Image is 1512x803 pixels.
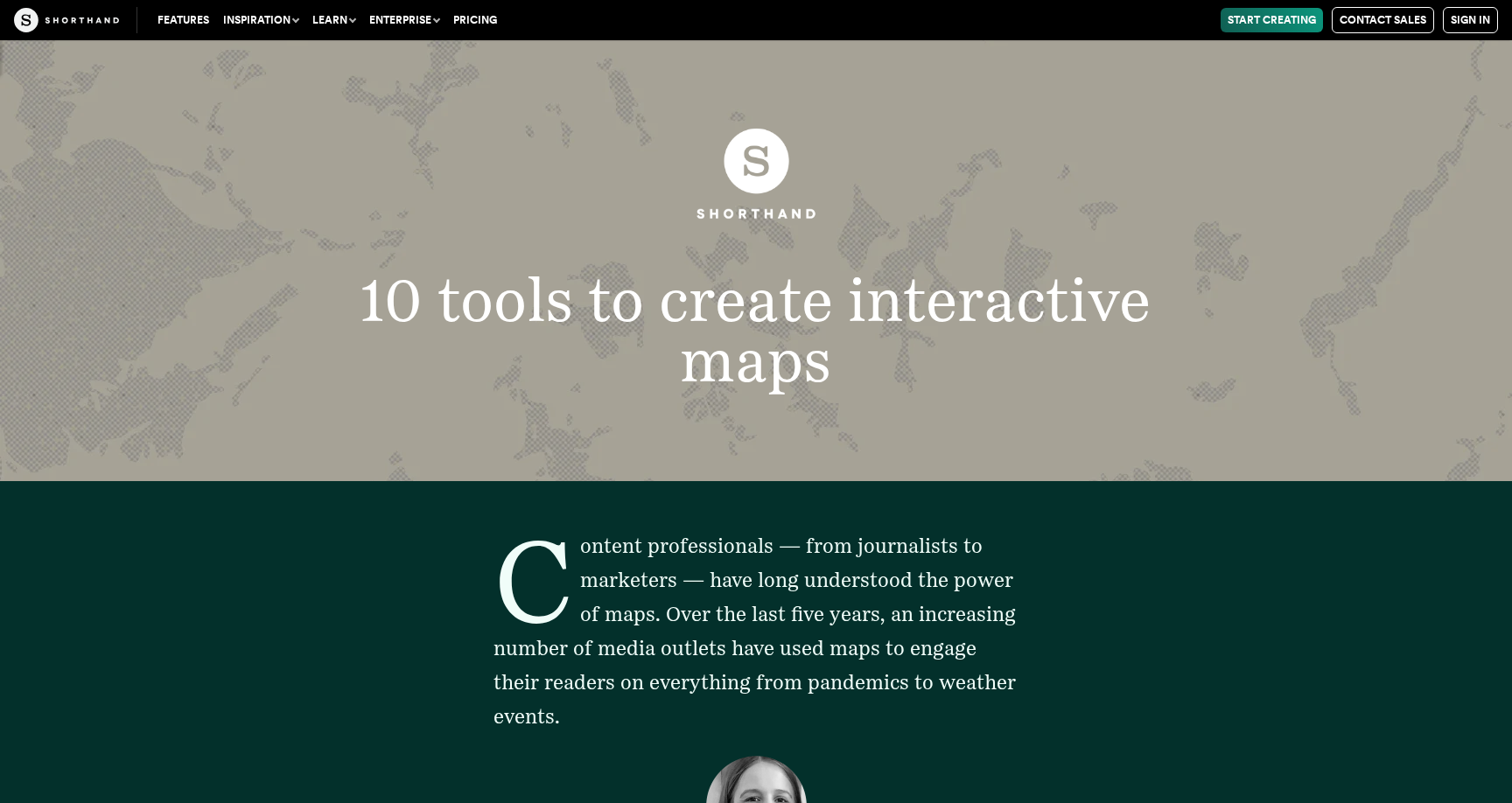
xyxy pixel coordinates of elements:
[362,8,446,32] button: Enterprise
[1443,7,1498,33] a: Sign in
[1221,8,1323,32] a: Start Creating
[1332,7,1434,33] a: Contact Sales
[14,8,119,32] img: The Craft
[446,8,504,32] a: Pricing
[493,534,1016,729] span: Content professionals — from journalists to marketers — have long understood the power of maps. O...
[305,8,362,32] button: Learn
[150,8,216,32] a: Features
[216,8,305,32] button: Inspiration
[260,270,1251,391] h1: 10 tools to create interactive maps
